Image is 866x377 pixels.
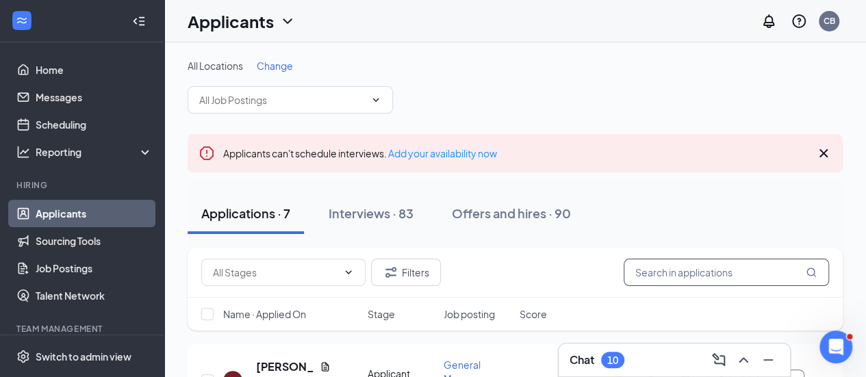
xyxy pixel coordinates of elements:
input: All Job Postings [199,92,365,107]
iframe: Intercom live chat [819,330,852,363]
div: 10 [607,354,618,366]
svg: Filter [383,264,399,281]
svg: Cross [815,145,832,161]
svg: Minimize [760,352,776,368]
svg: ChevronUp [735,352,752,368]
button: ChevronUp [733,349,754,371]
svg: WorkstreamLogo [15,14,29,27]
a: Talent Network [36,282,153,309]
a: Scheduling [36,111,153,138]
svg: Notifications [761,13,777,29]
span: Job posting [444,307,495,321]
a: Applicants [36,200,153,227]
h3: Chat [570,352,594,367]
a: Home [36,56,153,83]
a: Add your availability now [388,147,497,159]
svg: Settings [16,350,30,363]
a: Messages [36,83,153,111]
svg: Error [199,145,215,161]
span: Score [520,307,547,321]
svg: Analysis [16,145,30,159]
div: Switch to admin view [36,350,131,363]
div: Offers and hires · 90 [452,205,571,222]
div: Interviews · 83 [329,205,413,222]
svg: MagnifyingGlass [806,267,817,278]
div: Team Management [16,323,150,335]
a: Job Postings [36,255,153,282]
h5: [PERSON_NAME] [256,359,314,374]
span: Stage [368,307,395,321]
div: Reporting [36,145,153,159]
input: All Stages [213,265,338,280]
span: Change [257,60,293,72]
svg: QuestionInfo [791,13,807,29]
input: Search in applications [624,259,829,286]
span: Applicants can't schedule interviews. [223,147,497,159]
button: Minimize [757,349,779,371]
div: Hiring [16,179,150,191]
div: CB [824,15,835,27]
span: Name · Applied On [223,307,306,321]
span: All Locations [188,60,243,72]
h1: Applicants [188,10,274,33]
a: Sourcing Tools [36,227,153,255]
button: Filter Filters [371,259,441,286]
svg: ChevronDown [279,13,296,29]
svg: Collapse [132,14,146,28]
button: ComposeMessage [708,349,730,371]
svg: Document [320,361,331,372]
div: Applications · 7 [201,205,290,222]
svg: ChevronDown [343,267,354,278]
svg: ComposeMessage [711,352,727,368]
svg: ChevronDown [370,94,381,105]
